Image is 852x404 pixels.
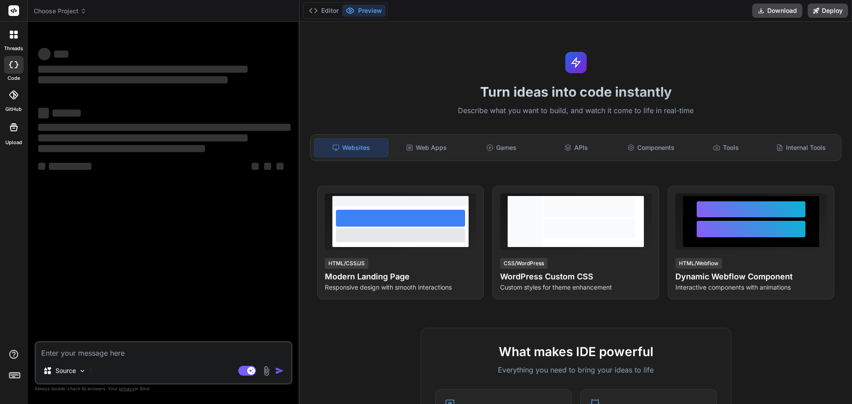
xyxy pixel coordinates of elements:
[264,163,271,170] span: ‌
[261,366,272,376] img: attachment
[35,384,292,393] p: Always double-check its answers. Your in Bind
[390,138,463,157] div: Web Apps
[275,366,284,375] img: icon
[808,4,848,18] button: Deploy
[49,163,91,170] span: ‌
[52,110,81,117] span: ‌
[79,367,86,375] img: Pick Models
[38,124,291,131] span: ‌
[252,163,259,170] span: ‌
[325,271,476,283] h4: Modern Landing Page
[615,138,688,157] div: Components
[55,366,76,375] p: Source
[540,138,613,157] div: APIs
[38,145,205,152] span: ‌
[500,271,651,283] h4: WordPress Custom CSS
[5,106,22,113] label: GitHub
[4,45,23,52] label: threads
[342,4,386,17] button: Preview
[764,138,837,157] div: Internal Tools
[305,105,847,117] p: Describe what you want to build, and watch it come to life in real-time
[54,51,68,58] span: ‌
[435,342,717,361] h2: What makes IDE powerful
[314,138,388,157] div: Websites
[752,4,802,18] button: Download
[500,258,548,269] div: CSS/WordPress
[8,75,20,82] label: code
[675,258,722,269] div: HTML/Webflow
[675,283,827,292] p: Interactive components with animations
[38,134,248,141] span: ‌
[435,365,717,375] p: Everything you need to bring your ideas to life
[325,283,476,292] p: Responsive design with smooth interactions
[38,163,45,170] span: ‌
[465,138,538,157] div: Games
[38,108,49,118] span: ‌
[119,386,135,391] span: privacy
[276,163,284,170] span: ‌
[38,76,228,83] span: ‌
[34,7,87,16] span: Choose Project
[305,84,847,100] h1: Turn ideas into code instantly
[5,139,22,146] label: Upload
[325,258,368,269] div: HTML/CSS/JS
[38,48,51,60] span: ‌
[500,283,651,292] p: Custom styles for theme enhancement
[38,66,248,73] span: ‌
[305,4,342,17] button: Editor
[675,271,827,283] h4: Dynamic Webflow Component
[690,138,763,157] div: Tools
